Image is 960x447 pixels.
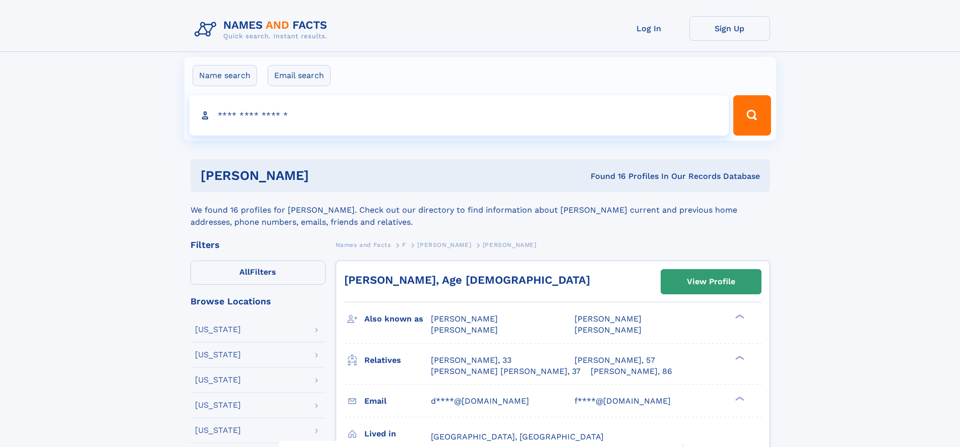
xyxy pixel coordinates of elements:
[344,274,590,286] a: [PERSON_NAME], Age [DEMOGRAPHIC_DATA]
[364,310,431,328] h3: Also known as
[364,352,431,369] h3: Relatives
[190,261,326,285] label: Filters
[190,240,326,249] div: Filters
[195,426,241,434] div: [US_STATE]
[450,171,760,182] div: Found 16 Profiles In Our Records Database
[733,354,745,361] div: ❯
[574,355,655,366] a: [PERSON_NAME], 57
[661,270,761,294] a: View Profile
[574,325,642,335] span: [PERSON_NAME]
[189,95,729,136] input: search input
[431,314,498,324] span: [PERSON_NAME]
[431,432,604,441] span: [GEOGRAPHIC_DATA], [GEOGRAPHIC_DATA]
[195,326,241,334] div: [US_STATE]
[190,297,326,306] div: Browse Locations
[190,16,336,43] img: Logo Names and Facts
[733,395,745,402] div: ❯
[190,192,770,228] div: We found 16 profiles for [PERSON_NAME]. Check out our directory to find information about [PERSON...
[591,366,672,377] a: [PERSON_NAME], 86
[417,241,471,248] span: [PERSON_NAME]
[239,267,250,277] span: All
[201,169,450,182] h1: [PERSON_NAME]
[574,314,642,324] span: [PERSON_NAME]
[268,65,331,86] label: Email search
[195,401,241,409] div: [US_STATE]
[431,366,581,377] a: [PERSON_NAME] [PERSON_NAME], 37
[402,238,406,251] a: F
[431,325,498,335] span: [PERSON_NAME]
[431,355,511,366] a: [PERSON_NAME], 33
[195,376,241,384] div: [US_STATE]
[364,425,431,442] h3: Lived in
[402,241,406,248] span: F
[483,241,537,248] span: [PERSON_NAME]
[687,270,735,293] div: View Profile
[195,351,241,359] div: [US_STATE]
[364,393,431,410] h3: Email
[733,95,771,136] button: Search Button
[733,313,745,320] div: ❯
[417,238,471,251] a: [PERSON_NAME]
[609,16,689,41] a: Log In
[193,65,257,86] label: Name search
[336,238,391,251] a: Names and Facts
[689,16,770,41] a: Sign Up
